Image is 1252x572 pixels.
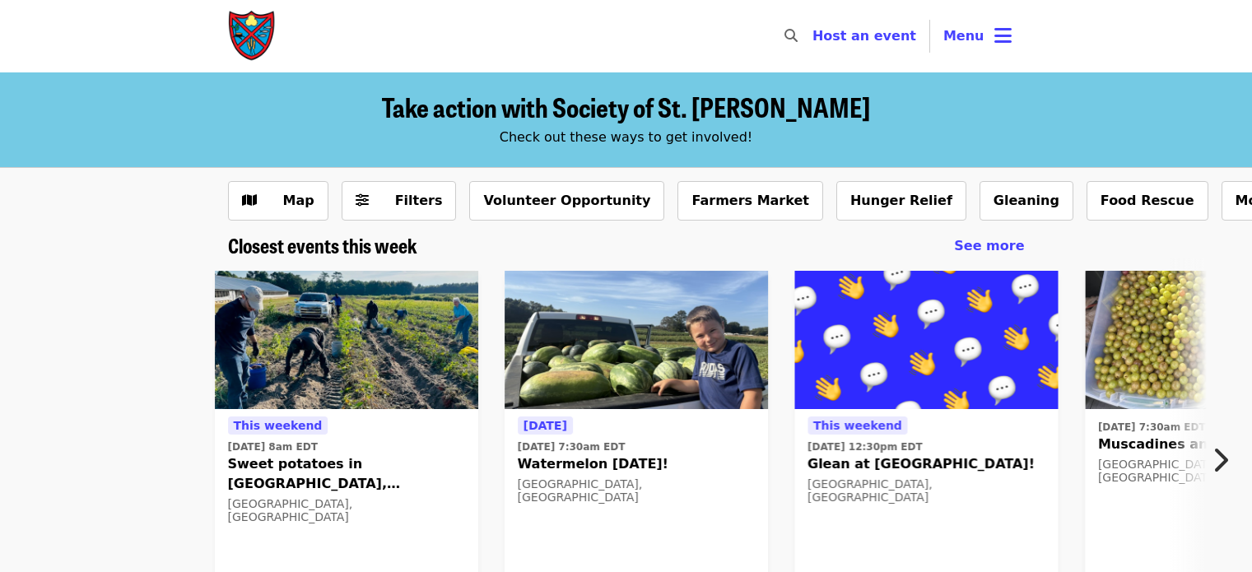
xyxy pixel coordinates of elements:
[1212,444,1228,476] i: chevron-right icon
[234,419,323,432] span: This weekend
[784,28,798,44] i: search icon
[943,28,984,44] span: Menu
[808,439,923,454] time: [DATE] 12:30pm EDT
[524,419,567,432] span: [DATE]
[505,271,768,409] img: Watermelon on Friday! organized by Society of St. Andrew
[228,230,417,259] span: Closest events this week
[342,181,457,221] button: Filters (0 selected)
[808,454,1045,474] span: Glean at [GEOGRAPHIC_DATA]!
[356,193,369,208] i: sliders-h icon
[808,477,1045,505] div: [GEOGRAPHIC_DATA], [GEOGRAPHIC_DATA]
[954,236,1024,256] a: See more
[812,28,916,44] a: Host an event
[228,128,1025,147] div: Check out these ways to get involved!
[283,193,314,208] span: Map
[1198,437,1252,483] button: Next item
[994,24,1012,48] i: bars icon
[1087,181,1208,221] button: Food Rescue
[228,454,465,494] span: Sweet potatoes in [GEOGRAPHIC_DATA], [GEOGRAPHIC_DATA] on [DATE]!
[930,16,1025,56] button: Toggle account menu
[836,181,966,221] button: Hunger Relief
[228,10,277,63] img: Society of St. Andrew - Home
[794,271,1058,409] img: Glean at Lynchburg Community Market! organized by Society of St. Andrew
[215,234,1038,258] div: Closest events this week
[382,87,870,126] span: Take action with Society of St. [PERSON_NAME]
[954,238,1024,253] span: See more
[518,454,755,474] span: Watermelon [DATE]!
[395,193,443,208] span: Filters
[228,181,328,221] button: Show map view
[808,16,821,56] input: Search
[518,439,626,454] time: [DATE] 7:30am EDT
[518,477,755,505] div: [GEOGRAPHIC_DATA], [GEOGRAPHIC_DATA]
[813,419,902,432] span: This weekend
[677,181,823,221] button: Farmers Market
[980,181,1073,221] button: Gleaning
[228,234,417,258] a: Closest events this week
[228,439,318,454] time: [DATE] 8am EDT
[228,497,465,525] div: [GEOGRAPHIC_DATA], [GEOGRAPHIC_DATA]
[1098,420,1206,435] time: [DATE] 7:30am EDT
[215,271,478,409] img: Sweet potatoes in Stantonsburg, NC on 9/20/25! organized by Society of St. Andrew
[469,181,664,221] button: Volunteer Opportunity
[242,193,257,208] i: map icon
